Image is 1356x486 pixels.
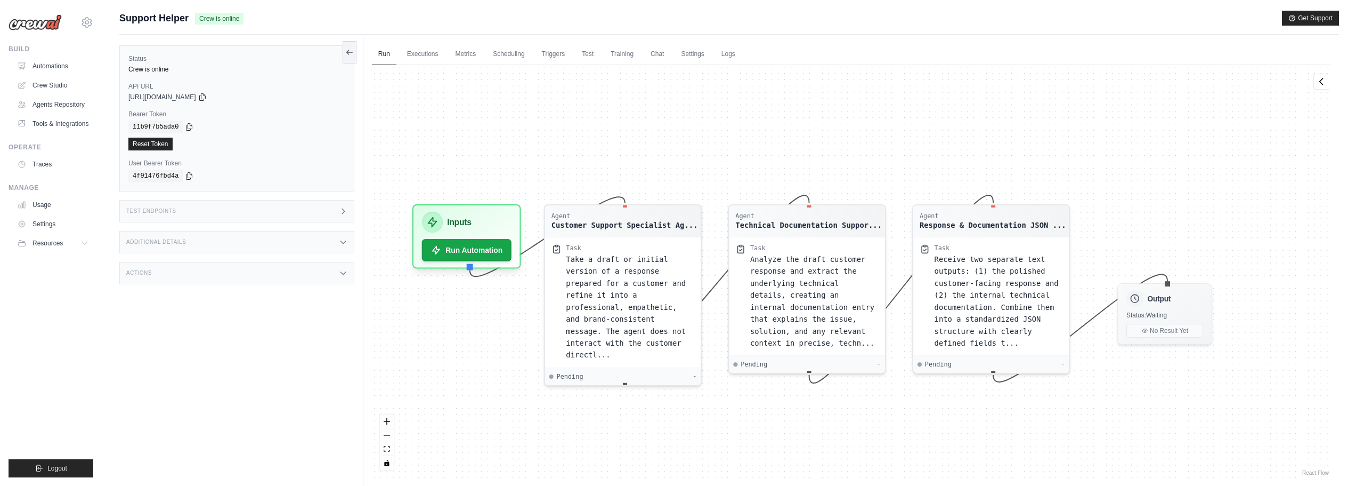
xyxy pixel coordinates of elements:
[380,428,394,442] button: zoom out
[128,65,345,74] div: Crew is online
[128,159,345,168] label: User Bearer Token
[126,270,152,276] h3: Actions
[693,372,696,381] div: -
[575,43,600,66] a: Test
[380,415,394,470] div: React Flow controls
[486,43,531,66] a: Scheduling
[449,43,483,66] a: Metrics
[566,244,581,252] div: Task
[625,195,809,371] g: Edge from a4b53b805c7cfcbaef6957527aba957a to a74a8e4b01e5fb3dd539ee1fac4ab6c2
[128,110,345,118] label: Bearer Token
[934,255,1058,347] span: Receive two separate text outputs: (1) the polished customer-facing response and (2) the internal...
[644,43,670,66] a: Chat
[535,43,572,66] a: Triggers
[128,121,183,133] code: 11b9f7b5ada0
[128,82,345,91] label: API URL
[13,58,93,75] a: Automations
[912,204,1070,374] div: AgentResponse & Documentation JSON ...TaskReceive two separate text outputs: (1) the polished cus...
[9,184,93,192] div: Manage
[380,456,394,470] button: toggle interactivity
[380,415,394,428] button: zoom in
[920,220,1066,231] div: Response & Documentation JSON Formatter Agent
[877,360,881,369] div: -
[735,212,882,220] div: Agent
[9,45,93,53] div: Build
[13,156,93,173] a: Traces
[447,216,472,229] h3: Inputs
[675,43,710,66] a: Settings
[401,43,445,66] a: Executions
[1147,293,1171,304] h3: Output
[470,197,625,276] g: Edge from inputsNode to a4b53b805c7cfcbaef6957527aba957a
[9,459,93,477] button: Logout
[544,204,702,386] div: AgentCustomer Support Specialist Ag...TaskTake a draft or initial version of a response prepared ...
[566,255,686,360] span: Take a draft or initial version of a response prepared for a customer and refine it into a profes...
[126,208,176,214] h3: Test Endpoints
[556,372,583,381] span: Pending
[195,13,243,25] span: Crew is online
[750,253,879,349] div: Analyze the draft customer response and extract the underlying technical details, creating an int...
[920,212,1066,220] div: Agent
[128,54,345,63] label: Status
[13,216,93,233] a: Settings
[33,239,63,248] span: Resources
[422,239,511,261] button: Run Automation
[934,244,949,252] div: Task
[809,195,993,383] g: Edge from a74a8e4b01e5fb3dd539ee1fac4ab6c2 to 812b812d47854ddebb295d798616b129
[128,170,183,182] code: 4f91476fbd4a
[551,212,697,220] div: Agent
[604,43,640,66] a: Training
[9,14,62,30] img: Logo
[412,204,521,268] div: InputsRun Automation
[750,255,874,347] span: Analyze the draft customer response and extract the underlying technical details, creating an int...
[925,360,952,369] span: Pending
[741,360,767,369] span: Pending
[1061,360,1065,369] div: -
[128,93,196,101] span: [URL][DOMAIN_NAME]
[13,115,93,132] a: Tools & Integrations
[993,274,1167,382] g: Edge from 812b812d47854ddebb295d798616b129 to outputNode
[126,239,186,245] h3: Additional Details
[551,220,697,231] div: Customer Support Specialist Agent
[128,138,173,150] a: Reset Token
[750,244,766,252] div: Task
[47,464,67,473] span: Logout
[372,43,396,66] a: Run
[566,253,694,361] div: Take a draft or initial version of a response prepared for a customer and refine it into a profes...
[1117,283,1212,345] div: OutputStatus:WaitingNo Result Yet
[728,204,886,374] div: AgentTechnical Documentation Suppor...TaskAnalyze the draft customer response and extract the und...
[1126,324,1203,338] button: No Result Yet
[934,253,1062,349] div: Receive two separate text outputs: (1) the polished customer-facing response and (2) the internal...
[1282,11,1339,26] button: Get Support
[119,11,189,26] span: Support Helper
[13,196,93,213] a: Usage
[13,96,93,113] a: Agents Repository
[1126,312,1167,319] span: Status: Waiting
[380,442,394,456] button: fit view
[1302,470,1329,476] a: React Flow attribution
[13,235,93,252] button: Resources
[1303,435,1356,486] iframe: Chat Widget
[715,43,742,66] a: Logs
[9,143,93,152] div: Operate
[735,220,882,231] div: Technical Documentation Support Agent
[13,77,93,94] a: Crew Studio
